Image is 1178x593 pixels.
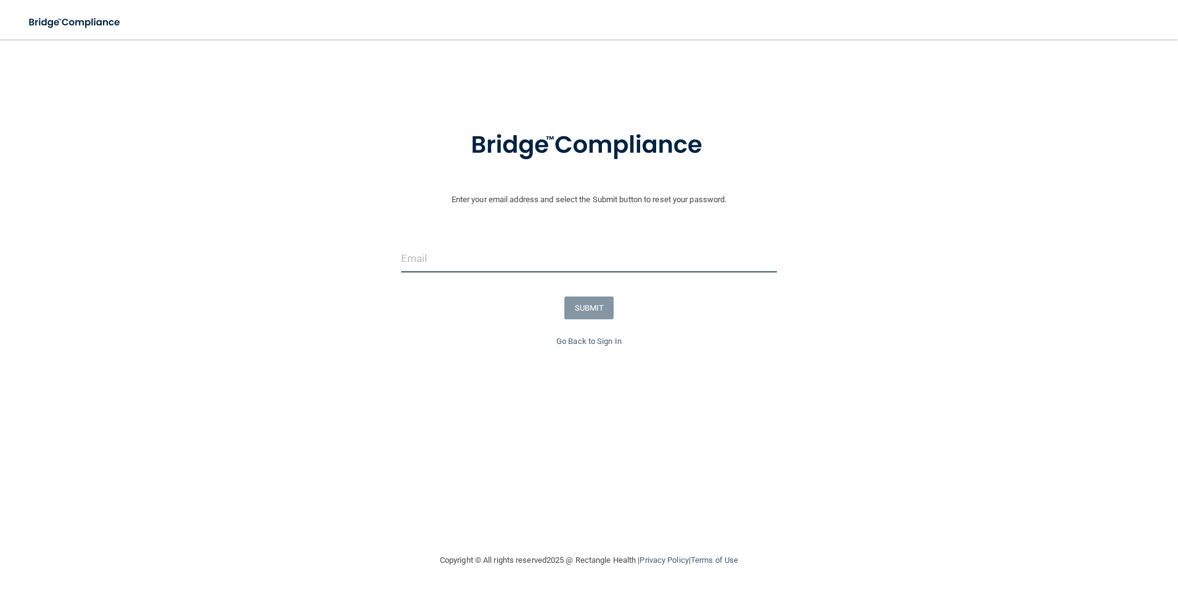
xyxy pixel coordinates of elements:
[556,337,622,346] a: Go Back to Sign In
[401,245,778,272] input: Email
[965,505,1163,555] iframe: Drift Widget Chat Controller
[564,296,614,319] button: SUBMIT
[691,555,738,565] a: Terms of Use
[640,555,688,565] a: Privacy Policy
[18,10,132,35] img: bridge_compliance_login_screen.278c3ca4.svg
[445,113,733,178] img: bridge_compliance_login_screen.278c3ca4.svg
[364,541,814,580] div: Copyright © All rights reserved 2025 @ Rectangle Health | |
